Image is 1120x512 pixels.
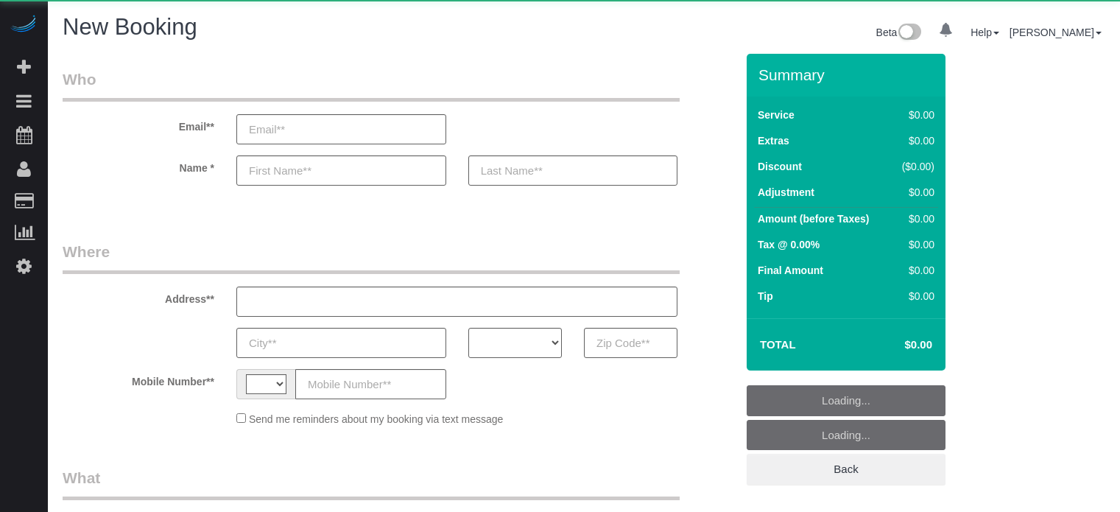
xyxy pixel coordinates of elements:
input: First Name** [236,155,446,186]
label: Tax @ 0.00% [758,237,820,252]
strong: Total [760,338,796,351]
div: $0.00 [895,237,934,252]
label: Name * [52,155,225,175]
a: [PERSON_NAME] [1010,27,1102,38]
label: Tip [758,289,773,304]
legend: Who [63,69,680,102]
div: $0.00 [895,289,934,304]
input: Zip Code** [584,328,677,358]
label: Extras [758,133,789,148]
div: $0.00 [895,108,934,122]
legend: What [63,467,680,500]
label: Final Amount [758,263,823,278]
h4: $0.00 [861,339,932,351]
input: Last Name** [468,155,678,186]
a: Beta [876,27,922,38]
div: $0.00 [895,211,934,226]
label: Adjustment [758,185,814,200]
span: Send me reminders about my booking via text message [249,413,504,425]
input: Mobile Number** [295,369,446,399]
span: New Booking [63,14,197,40]
label: Amount (before Taxes) [758,211,869,226]
a: Help [971,27,999,38]
div: ($0.00) [895,159,934,174]
div: $0.00 [895,185,934,200]
img: New interface [897,24,921,43]
label: Mobile Number** [52,369,225,389]
div: $0.00 [895,133,934,148]
label: Discount [758,159,802,174]
h3: Summary [758,66,938,83]
label: Service [758,108,795,122]
div: $0.00 [895,263,934,278]
legend: Where [63,241,680,274]
img: Automaid Logo [9,15,38,35]
a: Back [747,454,945,485]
